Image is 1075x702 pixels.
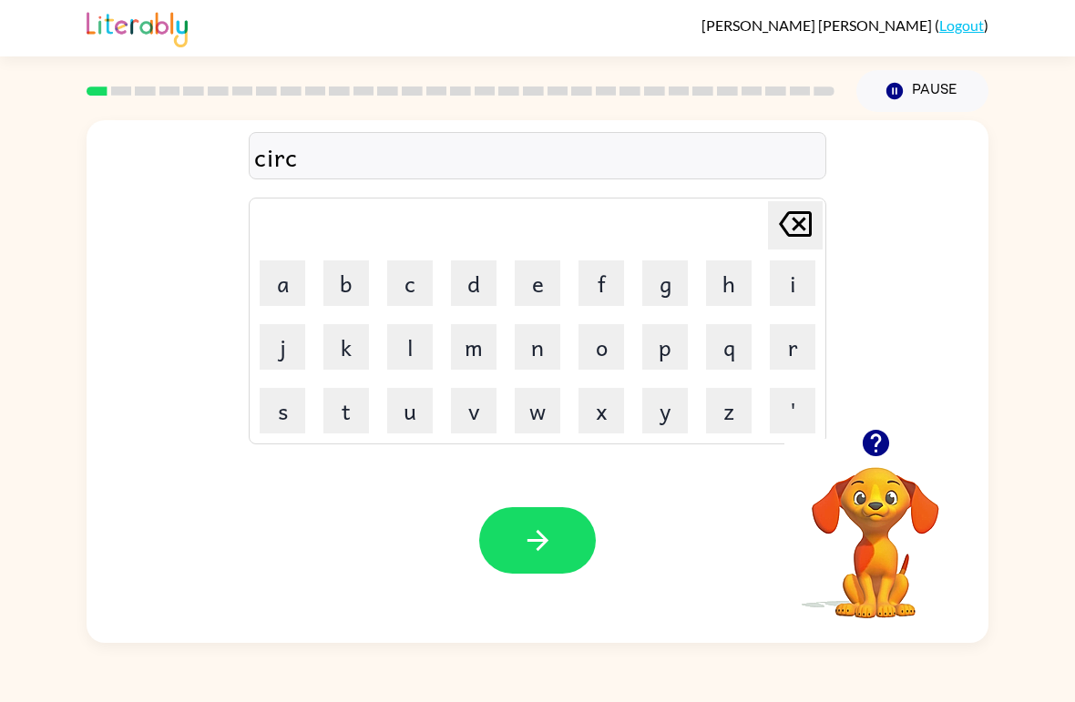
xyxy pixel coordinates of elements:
[387,260,433,306] button: c
[515,324,560,370] button: n
[451,388,497,433] button: v
[515,260,560,306] button: e
[939,16,984,34] a: Logout
[87,7,188,47] img: Literably
[642,260,688,306] button: g
[451,324,497,370] button: m
[856,70,988,112] button: Pause
[451,260,497,306] button: d
[387,324,433,370] button: l
[706,388,752,433] button: z
[770,324,815,370] button: r
[578,388,624,433] button: x
[642,324,688,370] button: p
[387,388,433,433] button: u
[706,324,752,370] button: q
[323,324,369,370] button: k
[642,388,688,433] button: y
[260,260,305,306] button: a
[770,260,815,306] button: i
[323,260,369,306] button: b
[515,388,560,433] button: w
[784,439,967,621] video: Your browser must support playing .mp4 files to use Literably. Please try using another browser.
[701,16,988,34] div: ( )
[578,260,624,306] button: f
[578,324,624,370] button: o
[254,137,821,176] div: circ
[706,260,752,306] button: h
[323,388,369,433] button: t
[260,388,305,433] button: s
[260,324,305,370] button: j
[770,388,815,433] button: '
[701,16,935,34] span: [PERSON_NAME] [PERSON_NAME]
